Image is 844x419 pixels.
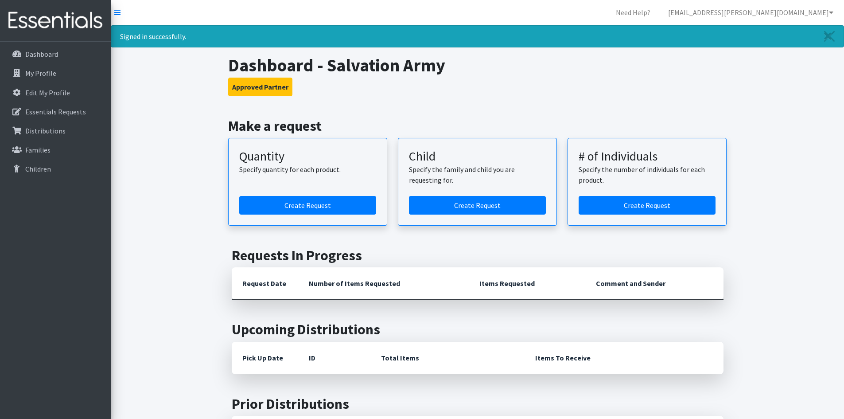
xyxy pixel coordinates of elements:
[4,84,107,102] a: Edit My Profile
[585,267,723,300] th: Comment and Sender
[232,396,723,412] h2: Prior Distributions
[228,55,727,76] h1: Dashboard - Salvation Army
[298,267,469,300] th: Number of Items Requested
[232,247,723,264] h2: Requests In Progress
[579,196,716,215] a: Create a request by number of individuals
[579,164,716,185] p: Specify the number of individuals for each product.
[111,25,844,47] div: Signed in successfully.
[4,64,107,82] a: My Profile
[25,107,86,116] p: Essentials Requests
[409,164,546,185] p: Specify the family and child you are requesting for.
[661,4,840,21] a: [EMAIL_ADDRESS][PERSON_NAME][DOMAIN_NAME]
[469,267,585,300] th: Items Requested
[409,196,546,215] a: Create a request for a child or family
[25,88,70,97] p: Edit My Profile
[25,50,58,59] p: Dashboard
[232,342,298,374] th: Pick Up Date
[370,342,525,374] th: Total Items
[25,126,66,135] p: Distributions
[4,141,107,159] a: Families
[4,122,107,140] a: Distributions
[525,342,723,374] th: Items To Receive
[228,78,292,96] button: Approved Partner
[239,164,376,175] p: Specify quantity for each product.
[228,117,727,134] h2: Make a request
[4,103,107,121] a: Essentials Requests
[4,6,107,35] img: HumanEssentials
[409,149,546,164] h3: Child
[579,149,716,164] h3: # of Individuals
[298,342,370,374] th: ID
[815,26,844,47] a: Close
[25,145,51,154] p: Families
[239,149,376,164] h3: Quantity
[609,4,657,21] a: Need Help?
[4,45,107,63] a: Dashboard
[239,196,376,215] a: Create a request by quantity
[4,160,107,178] a: Children
[25,69,56,78] p: My Profile
[232,267,298,300] th: Request Date
[25,164,51,173] p: Children
[232,321,723,338] h2: Upcoming Distributions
